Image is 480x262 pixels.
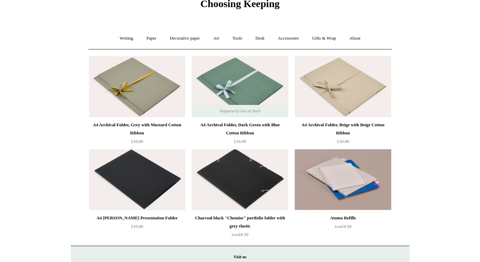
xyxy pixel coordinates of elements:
[131,224,143,229] span: £10.00
[232,233,238,237] span: from
[207,29,225,47] a: Art
[335,225,341,228] span: from
[296,214,389,222] div: Atoma Refills
[192,56,288,117] a: A4 Archival Folder, Dark Green with Blue Cotton Ribbon A4 Archival Folder, Dark Green with Blue C...
[337,139,349,144] span: £10.00
[295,149,391,210] a: Atoma Refills Atoma Refills
[226,29,248,47] a: Tools
[234,139,246,144] span: £10.00
[89,121,185,149] a: A4 Archival Folder, Grey with Mustard Cotton Ribbon £10.00
[295,56,391,117] a: A4 Archival Folder, Beige with Beige Cotton Ribbon A4 Archival Folder, Beige with Beige Cotton Ri...
[192,149,288,210] a: Charcoal black "Chemise" portfolio folder with grey elastic Charcoal black "Chemise" portfolio fo...
[335,224,351,229] span: £4.50
[200,3,279,8] a: Choosing Keeping
[140,29,163,47] a: Paper
[295,56,391,117] img: A4 Archival Folder, Beige with Beige Cotton Ribbon
[89,56,185,117] a: A4 Archival Folder, Grey with Mustard Cotton Ribbon A4 Archival Folder, Grey with Mustard Cotton ...
[192,121,288,149] a: A4 Archival Folder, Dark Green with Blue Cotton Ribbon £10.00
[192,56,288,117] img: A4 Archival Folder, Dark Green with Blue Cotton Ribbon
[91,214,184,222] div: A4 [PERSON_NAME] Presentation Folder
[249,29,271,47] a: Desk
[234,255,247,259] strong: Visit us
[306,29,342,47] a: Gifts & Wrap
[193,214,286,230] div: Charcoal black "Chemise" portfolio folder with grey elastic
[343,29,367,47] a: About
[89,149,185,210] img: A4 Fabriano Murillo Presentation Folder
[89,56,185,117] img: A4 Archival Folder, Grey with Mustard Cotton Ribbon
[192,214,288,242] a: Charcoal black "Chemise" portfolio folder with grey elastic from£8.50
[295,149,391,210] img: Atoma Refills
[89,149,185,210] a: A4 Fabriano Murillo Presentation Folder A4 Fabriano Murillo Presentation Folder
[89,214,185,242] a: A4 [PERSON_NAME] Presentation Folder £10.00
[295,121,391,149] a: A4 Archival Folder, Beige with Beige Cotton Ribbon £10.00
[164,29,206,47] a: Decorative paper
[131,139,143,144] span: £10.00
[213,105,267,117] span: Temporarily Out of Stock
[295,214,391,242] a: Atoma Refills from£4.50
[232,232,248,237] span: £8.50
[91,121,184,137] div: A4 Archival Folder, Grey with Mustard Cotton Ribbon
[192,149,288,210] img: Charcoal black "Chemise" portfolio folder with grey elastic
[296,121,389,137] div: A4 Archival Folder, Beige with Beige Cotton Ribbon
[193,121,286,137] div: A4 Archival Folder, Dark Green with Blue Cotton Ribbon
[272,29,305,47] a: Accessories
[113,29,139,47] a: Writing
